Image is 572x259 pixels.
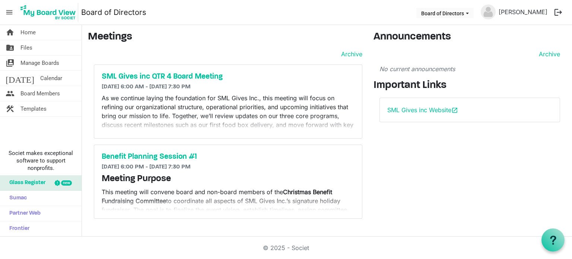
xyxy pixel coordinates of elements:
[451,107,458,114] span: open_in_new
[20,40,32,55] span: Files
[6,40,15,55] span: folder_shared
[102,152,355,161] a: Benefit Planning Session #1
[20,56,59,70] span: Manage Boards
[6,176,45,190] span: Glass Register
[550,4,566,20] button: logout
[102,72,355,81] a: SML Gives inc QTR 4 Board Meeting
[102,94,355,138] p: As we continue laying the foundation for SML Gives Inc., this meeting will focus on refining our ...
[20,101,47,116] span: Templates
[6,71,34,86] span: [DATE]
[61,180,72,186] div: new
[102,164,355,171] h6: [DATE] 6:00 PM - [DATE] 7:30 PM
[40,71,62,86] span: Calendar
[416,8,474,18] button: Board of Directors dropdownbutton
[2,5,16,19] span: menu
[6,206,41,221] span: Partner Web
[6,221,29,236] span: Frontier
[102,174,171,183] strong: Meeting Purpose
[88,31,362,44] h3: Meetings
[481,4,496,19] img: no-profile-picture.svg
[20,25,36,40] span: Home
[6,86,15,101] span: people
[102,188,332,205] strong: Christmas Benefit Fundraising Committee
[81,5,146,20] a: Board of Directors
[387,106,458,114] a: SML Gives inc Websiteopen_in_new
[374,79,566,92] h3: Important Links
[102,83,355,91] h6: [DATE] 6:00 AM - [DATE] 7:30 PM
[3,149,78,172] span: Societ makes exceptional software to support nonprofits.
[379,64,560,73] p: No current announcements
[536,50,560,59] a: Archive
[18,3,78,22] img: My Board View Logo
[6,25,15,40] span: home
[338,50,362,59] a: Archive
[6,101,15,116] span: construction
[18,3,81,22] a: My Board View Logo
[6,191,27,206] span: Sumac
[496,4,550,19] a: [PERSON_NAME]
[374,31,566,44] h3: Announcements
[263,244,309,252] a: © 2025 - Societ
[102,187,355,232] p: This meeting will convene board and non-board members of the to coordinate all aspects of SML Giv...
[6,56,15,70] span: switch_account
[20,86,60,101] span: Board Members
